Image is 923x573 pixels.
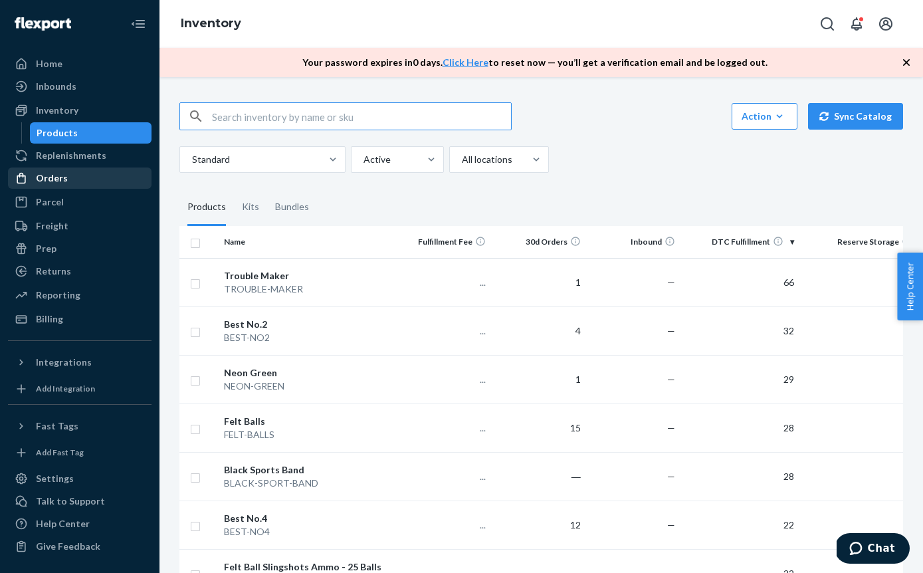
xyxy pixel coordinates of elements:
[402,276,486,289] p: ...
[491,306,586,355] td: 4
[491,501,586,549] td: 12
[8,145,152,166] a: Replenishments
[36,495,105,508] div: Talk to Support
[36,80,76,93] div: Inbounds
[125,11,152,37] button: Close Navigation
[275,189,309,226] div: Bundles
[402,470,486,483] p: ...
[224,428,391,441] div: FELT-BALLS
[491,403,586,452] td: 15
[191,153,192,166] input: Standard
[461,153,462,166] input: All locations
[491,452,586,501] td: ―
[362,153,363,166] input: Active
[680,501,799,549] td: 22
[8,442,152,463] a: Add Fast Tag
[8,352,152,373] button: Integrations
[224,366,391,380] div: Neon Green
[8,285,152,306] a: Reporting
[36,447,84,458] div: Add Fast Tag
[224,512,391,525] div: Best No.4
[443,57,488,68] a: Click Here
[8,215,152,237] a: Freight
[843,11,870,37] button: Open notifications
[224,269,391,283] div: Trouble Maker
[397,226,492,258] th: Fulfillment Fee
[680,226,799,258] th: DTC Fulfillment
[224,283,391,296] div: TROUBLE-MAKER
[680,403,799,452] td: 28
[224,463,391,477] div: Black Sports Band
[897,253,923,320] button: Help Center
[8,308,152,330] a: Billing
[8,378,152,399] a: Add Integration
[36,104,78,117] div: Inventory
[667,471,675,482] span: —
[402,518,486,532] p: ...
[8,261,152,282] a: Returns
[36,517,90,530] div: Help Center
[36,149,106,162] div: Replenishments
[224,318,391,331] div: Best No.2
[224,477,391,490] div: BLACK-SPORT-BAND
[36,195,64,209] div: Parcel
[402,373,486,386] p: ...
[224,525,391,538] div: BEST-NO4
[224,331,391,344] div: BEST-NO2
[8,53,152,74] a: Home
[814,11,841,37] button: Open Search Box
[36,242,56,255] div: Prep
[36,472,74,485] div: Settings
[680,258,799,306] td: 66
[680,452,799,501] td: 28
[36,383,95,394] div: Add Integration
[36,419,78,433] div: Fast Tags
[799,226,918,258] th: Reserve Storage
[8,536,152,557] button: Give Feedback
[170,5,252,43] ol: breadcrumbs
[732,103,797,130] button: Action
[224,380,391,393] div: NEON-GREEN
[680,306,799,355] td: 32
[491,226,586,258] th: 30d Orders
[212,103,511,130] input: Search inventory by name or sku
[402,324,486,338] p: ...
[187,189,226,226] div: Products
[491,355,586,403] td: 1
[36,288,80,302] div: Reporting
[36,265,71,278] div: Returns
[36,540,100,553] div: Give Feedback
[242,189,259,226] div: Kits
[742,110,787,123] div: Action
[219,226,396,258] th: Name
[8,491,152,512] button: Talk to Support
[837,533,910,566] iframe: Opens a widget where you can chat to one of our agents
[667,519,675,530] span: —
[37,126,78,140] div: Products
[224,415,391,428] div: Felt Balls
[36,312,63,326] div: Billing
[680,355,799,403] td: 29
[808,103,903,130] button: Sync Catalog
[36,219,68,233] div: Freight
[8,513,152,534] a: Help Center
[15,17,71,31] img: Flexport logo
[36,172,68,185] div: Orders
[8,238,152,259] a: Prep
[181,16,241,31] a: Inventory
[302,56,768,69] p: Your password expires in 0 days . to reset now — you’ll get a verification email and be logged out.
[8,168,152,189] a: Orders
[872,11,899,37] button: Open account menu
[8,191,152,213] a: Parcel
[667,325,675,336] span: —
[30,122,152,144] a: Products
[8,415,152,437] button: Fast Tags
[8,468,152,489] a: Settings
[402,421,486,435] p: ...
[586,226,681,258] th: Inbound
[667,277,675,288] span: —
[667,422,675,433] span: —
[36,356,92,369] div: Integrations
